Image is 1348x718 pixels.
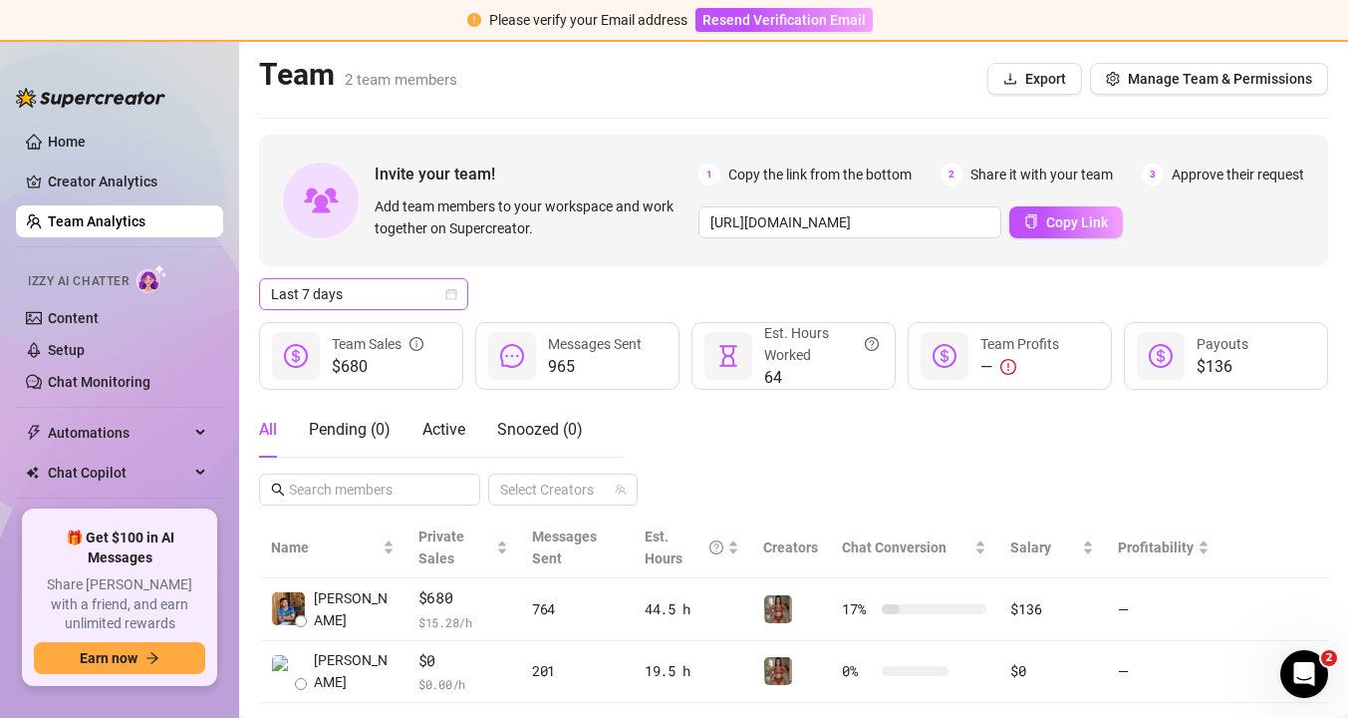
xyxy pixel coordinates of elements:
span: Payouts [1197,336,1248,352]
input: Search members [289,479,452,501]
img: Chester Tagayun… [272,592,305,625]
span: Messages Sent [548,336,642,352]
span: $0 [418,649,508,673]
span: Share [PERSON_NAME] with a friend, and earn unlimited rewards [34,575,205,634]
span: 17 % [842,598,874,620]
a: Chat Monitoring [48,374,150,390]
span: Izzy AI Chatter [28,272,129,291]
span: 2 team members [345,71,457,89]
span: thunderbolt [26,425,42,441]
button: Copy Link [1009,206,1123,238]
span: $680 [332,355,423,379]
span: question-circle [709,526,723,569]
a: Content [48,310,99,326]
span: Active [422,420,465,439]
div: Est. Hours Worked [764,322,879,366]
span: [PERSON_NAME] [314,587,395,631]
div: Team Sales [332,333,423,355]
span: Invite your team! [375,162,698,186]
th: Creators [751,518,830,578]
span: Manage Team & Permissions [1128,71,1312,87]
div: $0 [1010,660,1093,682]
a: Setup [48,342,85,358]
div: $136 [1010,598,1093,620]
span: calendar [445,288,457,300]
div: 201 [532,660,621,682]
span: info-circle [409,333,423,355]
span: dollar-circle [1149,344,1173,368]
span: team [615,484,627,496]
span: message [500,344,524,368]
span: 2 [941,164,962,185]
span: copy [1024,214,1038,228]
span: 965 [548,355,642,379]
button: Earn nowarrow-right [34,642,205,674]
span: 64 [764,366,879,390]
span: hourglass [716,344,740,368]
th: Name [259,518,406,578]
button: Resend Verification Email [695,8,873,32]
span: Approve their request [1172,164,1304,185]
span: Export [1025,71,1066,87]
span: Earn now [80,650,137,666]
span: Copy Link [1046,214,1108,230]
span: arrow-right [145,651,159,665]
div: 19.5 h [645,660,740,682]
img: Greek [764,657,792,685]
span: Copy the link from the bottom [728,164,912,185]
span: 2 [1321,650,1337,666]
span: Share it with your team [970,164,1113,185]
div: Pending ( 0 ) [309,418,391,442]
button: Export [987,63,1082,95]
span: Snoozed ( 0 ) [497,420,583,439]
img: Alva K [272,655,305,688]
div: 764 [532,598,621,620]
span: download [1003,72,1017,86]
div: Est. Hours [645,526,724,569]
a: Home [48,134,86,150]
span: Chat Conversion [842,539,946,555]
span: $ 0.00 /h [418,674,508,694]
a: Team Analytics [48,213,145,229]
td: — [1106,578,1221,641]
span: Add team members to your workspace and work together on Supercreator. [375,195,690,239]
span: Messages Sent [532,529,597,566]
h2: Team [259,56,457,94]
span: $680 [418,586,508,610]
span: exclamation-circle [1000,359,1016,375]
span: Chat Copilot [48,457,189,489]
iframe: Intercom live chat [1280,650,1328,698]
span: Resend Verification Email [702,12,866,28]
span: Automations [48,417,189,449]
span: Profitability [1118,539,1194,555]
span: 🎁 Get $100 in AI Messages [34,529,205,567]
span: Salary [1010,539,1051,555]
span: Team Profits [980,336,1059,352]
span: search [271,483,285,497]
span: Name [271,537,379,558]
span: [PERSON_NAME] [314,649,395,693]
td: — [1106,641,1221,704]
span: $ 15.28 /h [418,612,508,632]
span: $136 [1197,355,1248,379]
img: AI Chatter [136,264,167,293]
img: Greek [764,595,792,623]
a: Creator Analytics [48,166,207,197]
span: Private Sales [418,529,464,566]
span: exclamation-circle [467,13,481,27]
button: Manage Team & Permissions [1090,63,1328,95]
span: 3 [1142,164,1164,185]
span: question-circle [865,322,879,366]
span: Last 7 days [271,279,456,309]
div: — [980,355,1059,379]
img: Chat Copilot [26,466,39,480]
div: 44.5 h [645,598,740,620]
span: dollar-circle [284,344,308,368]
img: logo-BBDzfeDw.svg [16,88,165,108]
span: 1 [698,164,720,185]
span: dollar-circle [933,344,956,368]
div: Please verify your Email address [489,9,687,31]
span: setting [1106,72,1120,86]
span: 0 % [842,660,874,682]
div: All [259,418,277,442]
